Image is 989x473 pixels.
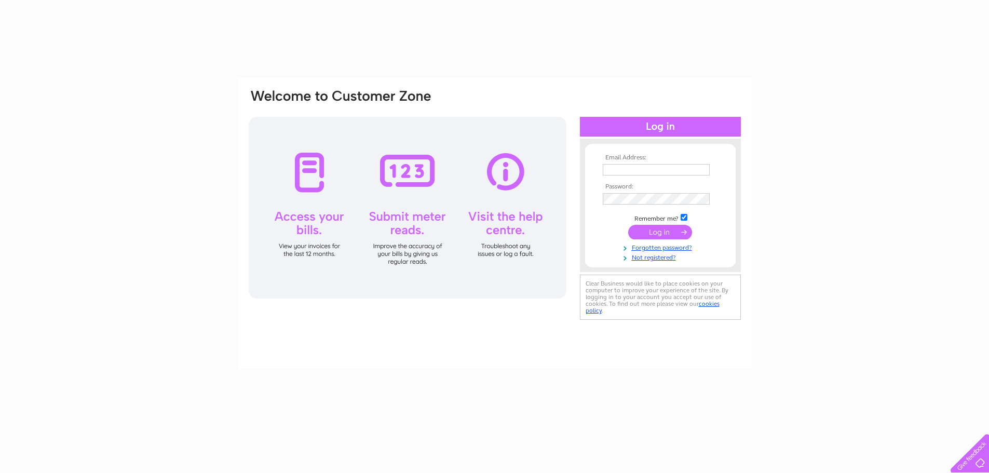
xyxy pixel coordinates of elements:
th: Email Address: [600,154,721,161]
div: Clear Business would like to place cookies on your computer to improve your experience of the sit... [580,275,741,320]
a: Not registered? [603,252,721,262]
th: Password: [600,183,721,191]
td: Remember me? [600,212,721,223]
a: cookies policy [586,300,720,314]
input: Submit [628,225,692,239]
a: Forgotten password? [603,242,721,252]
